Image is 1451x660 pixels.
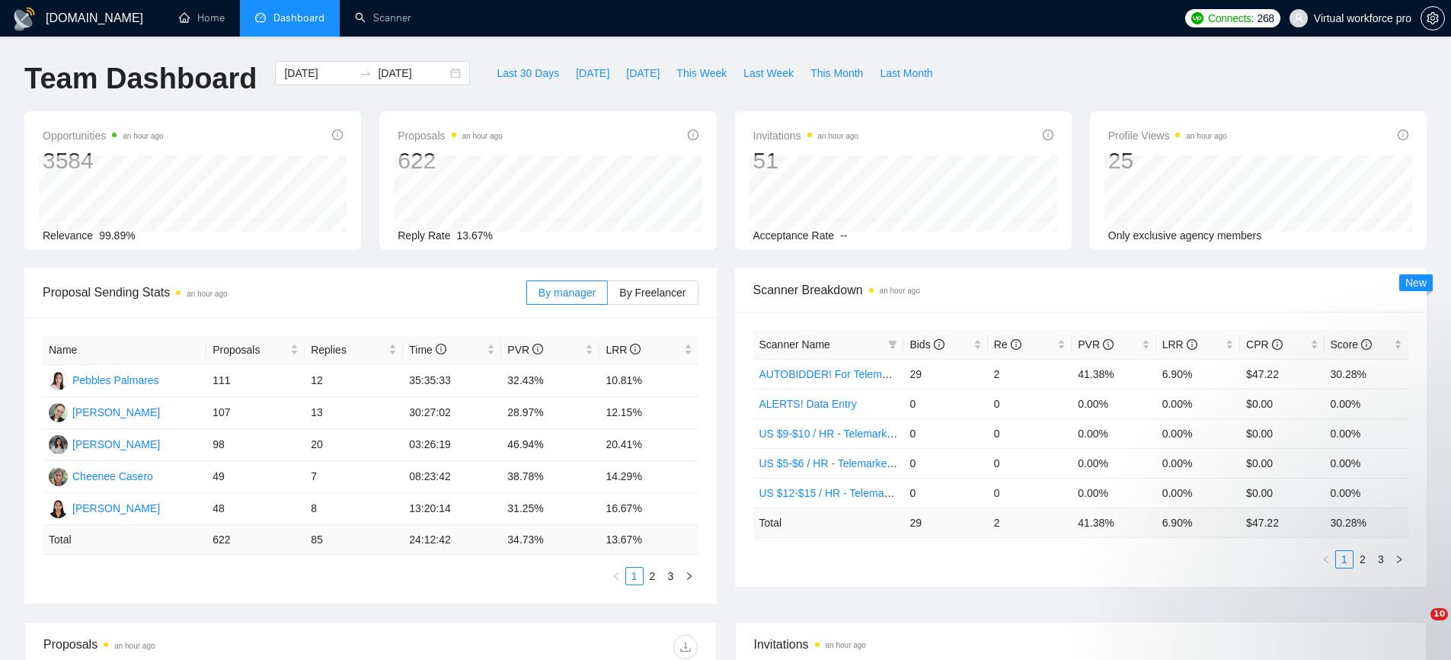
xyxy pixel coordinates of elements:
[753,146,858,175] div: 51
[903,448,987,478] td: 0
[1325,508,1408,537] td: 30.28 %
[206,397,305,429] td: 107
[988,508,1072,537] td: 2
[630,344,641,354] span: info-circle
[355,11,411,24] a: searchScanner
[43,335,206,365] th: Name
[305,429,403,461] td: 20
[457,229,493,242] span: 13.67%
[663,568,679,585] a: 3
[501,429,599,461] td: 46.94%
[403,365,501,397] td: 35:35:33
[403,525,501,555] td: 24:12:42
[501,461,599,493] td: 38.78%
[1156,418,1240,448] td: 0.00%
[43,127,164,145] span: Opportunities
[688,130,698,140] span: info-circle
[24,61,257,97] h1: Team Dashboard
[1043,130,1053,140] span: info-circle
[398,127,503,145] span: Proposals
[206,429,305,461] td: 98
[668,61,735,85] button: This Week
[72,404,160,421] div: [PERSON_NAME]
[903,359,987,389] td: 29
[1421,12,1444,24] span: setting
[1246,338,1282,351] span: CPR
[332,130,343,140] span: info-circle
[1011,339,1021,350] span: info-circle
[114,642,155,650] time: an hour ago
[599,397,698,429] td: 12.15%
[1186,132,1226,140] time: an hour ago
[305,525,403,555] td: 85
[213,341,287,358] span: Proposals
[988,359,1072,389] td: 2
[1272,339,1283,350] span: info-circle
[618,61,668,85] button: [DATE]
[1293,13,1304,24] span: user
[501,493,599,525] td: 31.25%
[626,65,660,82] span: [DATE]
[753,229,835,242] span: Acceptance Rate
[759,457,904,469] a: US $5-$6 / HR - Telemarketing
[49,403,68,422] img: NM
[759,368,1063,380] a: AUTOBIDDER! For Telemarketing in the [GEOGRAPHIC_DATA]
[206,461,305,493] td: 49
[599,493,698,525] td: 16.67%
[403,429,501,461] td: 03:26:19
[871,61,941,85] button: Last Month
[1325,448,1408,478] td: 0.00%
[49,437,160,450] a: JM[PERSON_NAME]
[305,493,403,525] td: 8
[680,567,698,585] button: right
[49,371,68,390] img: P
[662,567,680,585] li: 3
[49,469,153,482] a: CCCheenee Casero
[1072,418,1155,448] td: 0.00%
[1072,508,1155,537] td: 41.38 %
[988,478,1072,508] td: 0
[903,508,987,537] td: 29
[1325,478,1408,508] td: 0.00%
[903,389,987,418] td: 0
[206,525,305,555] td: 622
[1208,10,1254,27] span: Connects:
[753,508,904,537] td: Total
[1240,508,1324,537] td: $ 47.22
[606,344,641,356] span: LRR
[1108,146,1227,175] div: 25
[532,344,543,354] span: info-circle
[680,567,698,585] li: Next Page
[1156,389,1240,418] td: 0.00%
[818,132,858,140] time: an hour ago
[436,344,446,354] span: info-circle
[1325,418,1408,448] td: 0.00%
[398,229,450,242] span: Reply Rate
[206,365,305,397] td: 111
[305,335,403,365] th: Replies
[1162,338,1197,351] span: LRR
[49,499,68,518] img: AE
[72,468,153,485] div: Cheenee Casero
[1421,6,1445,30] button: setting
[72,500,160,517] div: [PERSON_NAME]
[1240,418,1324,448] td: $0.00
[759,338,830,351] span: Scanner Name
[49,467,68,486] img: CC
[311,341,385,358] span: Replies
[625,567,644,585] li: 1
[676,65,727,82] span: This Week
[273,11,324,24] span: Dashboard
[43,146,164,175] div: 3584
[43,525,206,555] td: Total
[501,365,599,397] td: 32.43%
[619,287,686,299] span: By Freelancer
[501,397,599,429] td: 28.97%
[360,67,372,79] span: to
[1078,338,1114,351] span: PVR
[305,365,403,397] td: 12
[1331,338,1372,351] span: Score
[759,487,916,499] a: US $12-$15 / HR - Telemarketing
[1072,389,1155,418] td: 0.00%
[612,572,621,581] span: left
